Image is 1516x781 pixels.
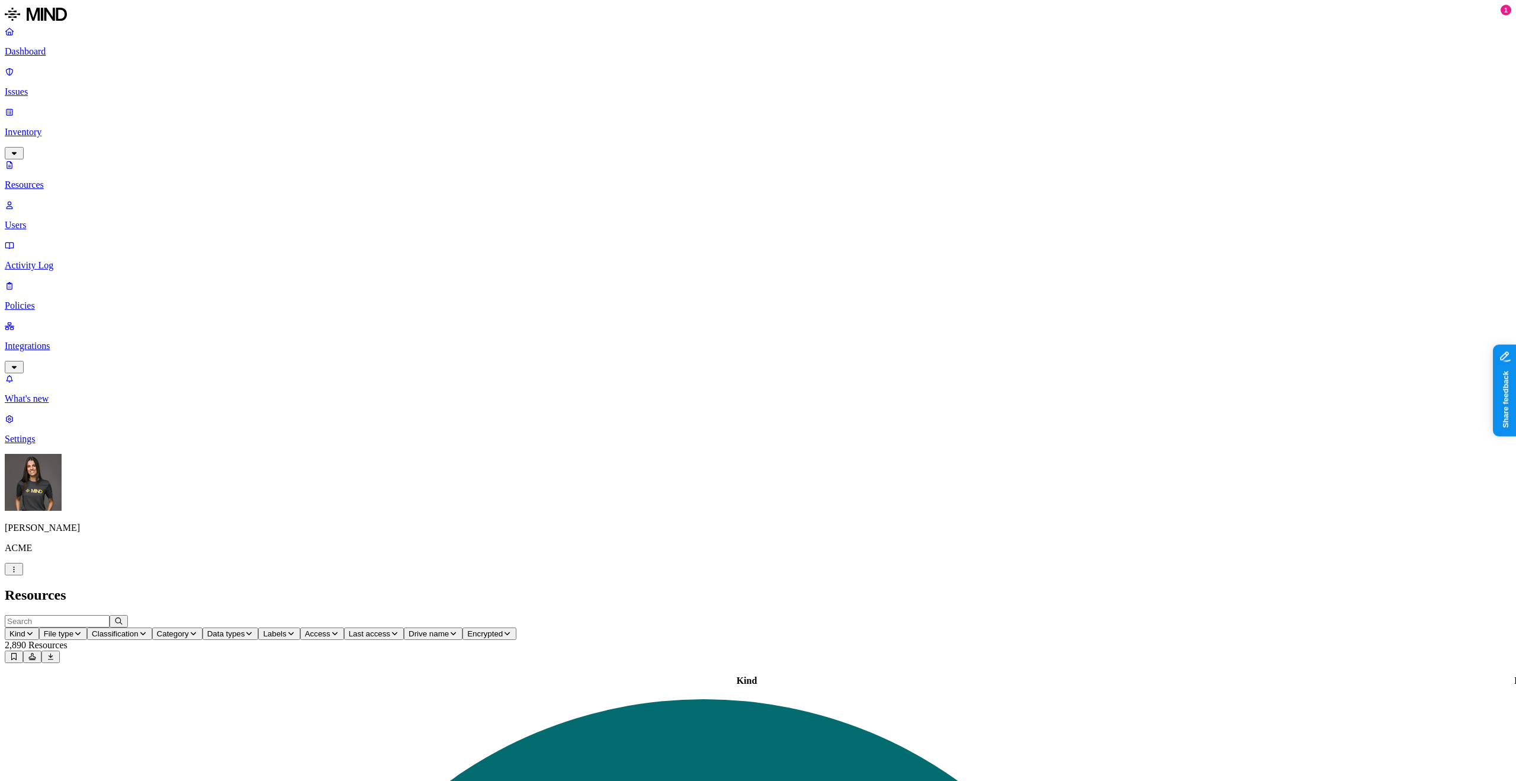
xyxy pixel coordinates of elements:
[5,260,1511,271] p: Activity Log
[5,5,67,24] img: MIND
[7,676,1487,686] div: Kind
[5,87,1511,97] p: Issues
[305,629,330,638] span: Access
[5,280,1511,311] a: Policies
[5,341,1511,351] p: Integrations
[5,220,1511,231] p: Users
[5,321,1511,372] a: Integrations
[5,393,1511,404] p: What's new
[5,543,1511,553] p: ACME
[5,159,1511,190] a: Resources
[467,629,503,638] span: Encrypted
[207,629,245,638] span: Data types
[5,615,110,628] input: Search
[5,127,1511,137] p: Inventory
[5,373,1511,404] a: What's new
[5,240,1511,271] a: Activity Log
[5,5,1511,26] a: MIND
[44,629,73,638] span: File type
[409,629,449,638] span: Drive name
[5,107,1511,158] a: Inventory
[349,629,390,638] span: Last access
[263,629,286,638] span: Labels
[5,300,1511,311] p: Policies
[5,587,1511,603] h2: Resources
[5,434,1511,444] p: Settings
[5,180,1511,190] p: Resources
[9,629,25,638] span: Kind
[157,629,189,638] span: Category
[5,454,62,511] img: Gal Cohen
[5,66,1511,97] a: Issues
[1501,5,1511,15] div: 1
[92,629,139,638] span: Classification
[5,640,68,650] span: 2,890 Resources
[5,46,1511,57] p: Dashboard
[5,414,1511,444] a: Settings
[5,200,1511,231] a: Users
[5,26,1511,57] a: Dashboard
